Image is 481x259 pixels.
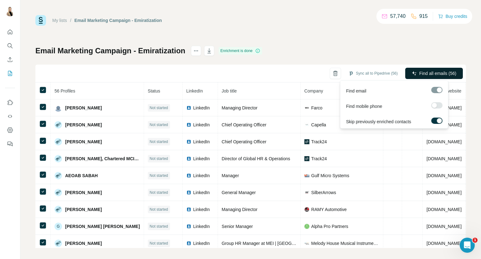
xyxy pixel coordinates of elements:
[5,124,15,136] button: Dashboard
[150,105,168,111] span: Not started
[311,156,327,162] span: Track24
[304,105,309,110] img: company-logo
[5,54,15,65] button: Enrich CSV
[311,206,347,213] span: RAMY Automotive
[186,207,191,212] img: LinkedIn logo
[148,88,160,93] span: Status
[54,155,62,162] img: Avatar
[346,119,411,125] span: Skip previously enriched contacts
[222,173,239,178] span: Manager
[70,17,71,24] li: /
[222,224,253,229] span: Senior Manager
[150,139,168,145] span: Not started
[186,190,191,195] img: LinkedIn logo
[419,13,428,20] p: 915
[186,88,203,93] span: LinkedIn
[222,190,256,195] span: General Manager
[193,172,210,179] span: LinkedIn
[427,156,462,161] span: [DOMAIN_NAME]
[390,13,406,20] p: 57,740
[438,12,467,21] button: Buy credits
[54,223,62,230] div: G
[65,223,140,230] span: [PERSON_NAME] [PERSON_NAME]
[222,207,257,212] span: Managing Director
[5,97,15,108] button: Use Surfe on LinkedIn
[304,122,309,127] img: company-logo
[5,138,15,150] button: Feedback
[193,206,210,213] span: LinkedIn
[193,122,210,128] span: LinkedIn
[222,105,257,110] span: Managing Director
[222,122,266,127] span: Chief Operating Officer
[419,70,456,77] span: Find all emails (56)
[186,241,191,246] img: LinkedIn logo
[5,26,15,38] button: Quick start
[193,139,210,145] span: LinkedIn
[427,207,462,212] span: [DOMAIN_NAME]
[304,224,309,229] img: company-logo
[186,173,191,178] img: LinkedIn logo
[427,241,462,246] span: [DOMAIN_NAME]
[222,88,237,93] span: Job title
[65,139,102,145] span: [PERSON_NAME]
[193,223,210,230] span: LinkedIn
[193,105,210,111] span: LinkedIn
[52,18,67,23] a: My lists
[427,190,462,195] span: [DOMAIN_NAME]
[65,105,102,111] span: [PERSON_NAME]
[186,224,191,229] img: LinkedIn logo
[427,139,462,144] span: [DOMAIN_NAME]
[150,156,168,161] span: Not started
[150,122,168,128] span: Not started
[222,139,266,144] span: Chief Operating Officer
[54,104,62,112] img: Avatar
[460,238,475,253] iframe: Intercom live chat
[35,15,46,26] img: Surfe Logo
[65,172,98,179] span: AEOAB SABAH
[54,189,62,196] img: Avatar
[65,122,102,128] span: [PERSON_NAME]
[186,122,191,127] img: LinkedIn logo
[5,111,15,122] button: Use Surfe API
[304,88,323,93] span: Company
[54,88,75,93] span: 56 Profiles
[5,40,15,51] button: Search
[54,172,62,179] img: Avatar
[65,189,102,196] span: [PERSON_NAME]
[304,207,309,212] img: company-logo
[304,241,309,246] img: company-logo
[304,139,309,144] img: company-logo
[311,223,348,230] span: Alpha Pro Partners
[65,156,140,162] span: [PERSON_NAME], Chartered MCIPD
[473,238,478,243] span: 1
[311,139,327,145] span: Track24
[344,69,402,78] button: Sync all to Pipedrive (56)
[35,46,185,56] h1: Email Marketing Campaign - Emiratization
[150,240,168,246] span: Not started
[311,122,326,128] span: Capella
[65,206,102,213] span: [PERSON_NAME]
[311,105,323,111] span: Farco
[304,156,309,161] img: company-logo
[54,206,62,213] img: Avatar
[150,207,168,212] span: Not started
[311,172,349,179] span: Gulf Micro Systems
[186,156,191,161] img: LinkedIn logo
[75,17,162,24] div: Email Marketing Campaign - Emiratization
[427,173,462,178] span: [DOMAIN_NAME]
[193,156,210,162] span: LinkedIn
[65,240,102,246] span: [PERSON_NAME]
[150,173,168,178] span: Not started
[186,105,191,110] img: LinkedIn logo
[54,138,62,145] img: Avatar
[186,139,191,144] img: LinkedIn logo
[311,189,336,196] span: SilberArrows
[5,68,15,79] button: My lists
[191,46,201,56] button: actions
[427,224,462,229] span: [DOMAIN_NAME]
[311,240,379,246] span: Melody House Musical Instruments
[346,88,366,94] span: Find email
[54,240,62,247] img: Avatar
[346,103,382,109] span: Find mobile phone
[304,173,309,178] img: company-logo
